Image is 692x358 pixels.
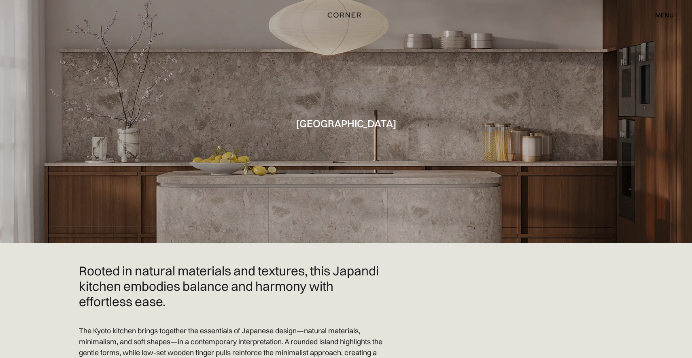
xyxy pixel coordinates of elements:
[319,10,373,20] a: home
[655,12,674,18] div: menu
[296,118,397,129] h1: [GEOGRAPHIC_DATA]
[79,263,386,309] h2: Rooted in natural materials and textures, this Japandi kitchen embodies balance and harmony with ...
[647,8,674,22] div: menu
